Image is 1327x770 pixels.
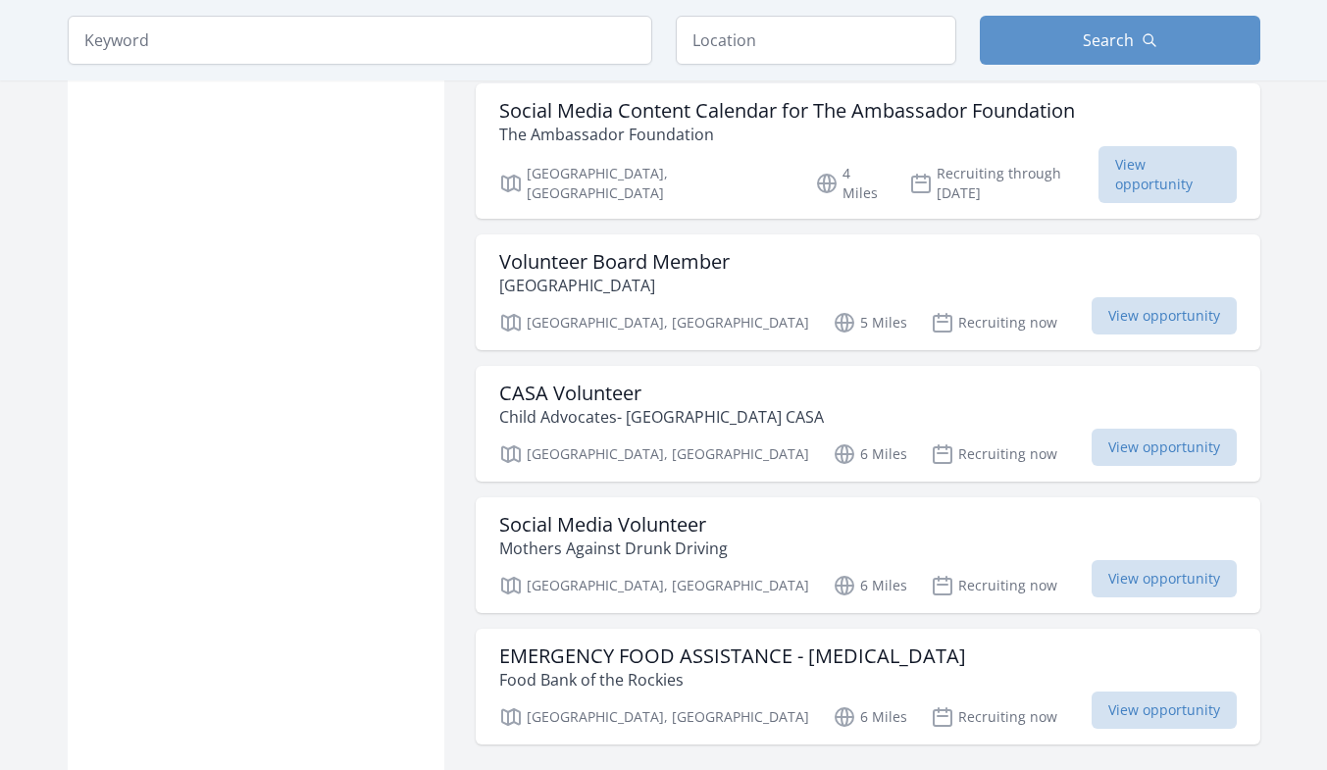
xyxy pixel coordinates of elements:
p: [GEOGRAPHIC_DATA] [499,274,730,297]
h3: Volunteer Board Member [499,250,730,274]
p: 5 Miles [833,311,907,334]
p: 6 Miles [833,705,907,729]
a: CASA Volunteer Child Advocates- [GEOGRAPHIC_DATA] CASA [GEOGRAPHIC_DATA], [GEOGRAPHIC_DATA] 6 Mil... [476,366,1260,482]
button: Search [980,16,1260,65]
a: EMERGENCY FOOD ASSISTANCE - [MEDICAL_DATA] Food Bank of the Rockies [GEOGRAPHIC_DATA], [GEOGRAPHI... [476,629,1260,744]
p: [GEOGRAPHIC_DATA], [GEOGRAPHIC_DATA] [499,442,809,466]
input: Keyword [68,16,652,65]
span: View opportunity [1092,560,1237,597]
span: View opportunity [1092,429,1237,466]
a: Social Media Volunteer Mothers Against Drunk Driving [GEOGRAPHIC_DATA], [GEOGRAPHIC_DATA] 6 Miles... [476,497,1260,613]
p: 6 Miles [833,442,907,466]
input: Location [676,16,956,65]
p: [GEOGRAPHIC_DATA], [GEOGRAPHIC_DATA] [499,705,809,729]
span: View opportunity [1092,692,1237,729]
span: View opportunity [1098,146,1237,203]
p: Recruiting now [931,574,1057,597]
p: Recruiting through [DATE] [909,164,1098,203]
span: Search [1083,28,1134,52]
p: 6 Miles [833,574,907,597]
p: [GEOGRAPHIC_DATA], [GEOGRAPHIC_DATA] [499,164,792,203]
p: Recruiting now [931,311,1057,334]
p: 4 Miles [815,164,886,203]
a: Volunteer Board Member [GEOGRAPHIC_DATA] [GEOGRAPHIC_DATA], [GEOGRAPHIC_DATA] 5 Miles Recruiting ... [476,234,1260,350]
p: Recruiting now [931,442,1057,466]
p: Mothers Against Drunk Driving [499,537,728,560]
p: Child Advocates- [GEOGRAPHIC_DATA] CASA [499,405,824,429]
h3: CASA Volunteer [499,382,824,405]
h3: Social Media Content Calendar for The Ambassador Foundation [499,99,1075,123]
span: View opportunity [1092,297,1237,334]
h3: Social Media Volunteer [499,513,728,537]
p: [GEOGRAPHIC_DATA], [GEOGRAPHIC_DATA] [499,311,809,334]
a: Social Media Content Calendar for The Ambassador Foundation The Ambassador Foundation [GEOGRAPHIC... [476,83,1260,219]
p: Recruiting now [931,705,1057,729]
p: Food Bank of the Rockies [499,668,966,692]
p: The Ambassador Foundation [499,123,1075,146]
p: [GEOGRAPHIC_DATA], [GEOGRAPHIC_DATA] [499,574,809,597]
h3: EMERGENCY FOOD ASSISTANCE - [MEDICAL_DATA] [499,644,966,668]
